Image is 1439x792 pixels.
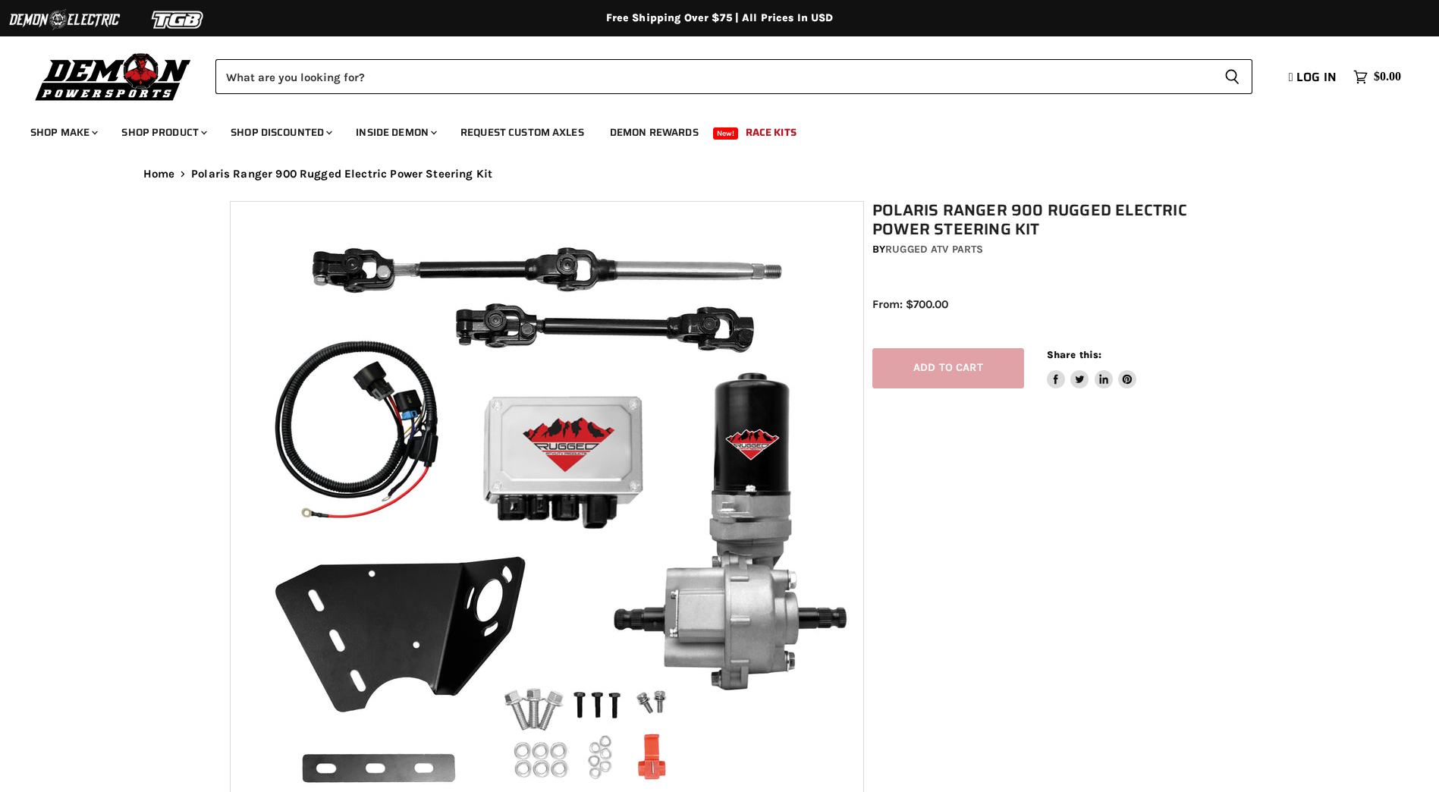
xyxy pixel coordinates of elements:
img: TGB Logo 2 [121,5,235,34]
input: Search [215,59,1212,94]
span: New! [713,127,739,140]
button: Search [1212,59,1252,94]
img: Demon Electric Logo 2 [8,5,121,34]
form: Product [215,59,1252,94]
a: Shop Product [110,117,216,148]
span: Log in [1296,68,1337,86]
span: From: $700.00 [872,297,948,311]
nav: Breadcrumbs [113,168,1327,181]
div: Free Shipping Over $75 | All Prices In USD [113,11,1327,25]
div: by [872,241,1218,258]
a: Demon Rewards [599,117,710,148]
aside: Share this: [1047,348,1137,388]
span: Polaris Ranger 900 Rugged Electric Power Steering Kit [191,168,492,181]
a: Rugged ATV Parts [885,243,983,256]
a: Home [143,168,175,181]
a: Inside Demon [344,117,446,148]
a: $0.00 [1346,66,1409,88]
a: Shop Discounted [219,117,341,148]
img: Demon Powersports [30,49,196,103]
a: Log in [1282,71,1346,84]
h1: Polaris Ranger 900 Rugged Electric Power Steering Kit [872,201,1218,239]
a: Request Custom Axles [449,117,595,148]
a: Race Kits [734,117,808,148]
span: Share this: [1047,349,1101,360]
span: $0.00 [1374,70,1401,84]
a: Shop Make [19,117,107,148]
ul: Main menu [19,111,1397,148]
